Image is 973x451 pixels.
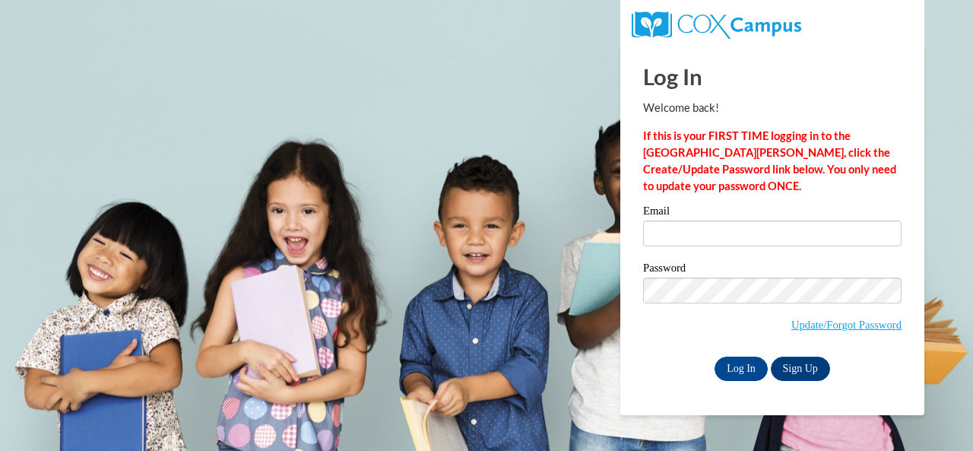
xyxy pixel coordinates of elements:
h1: Log In [643,61,902,92]
p: Welcome back! [643,100,902,116]
a: COX Campus [632,17,801,30]
input: Log In [715,357,768,381]
label: Password [643,262,902,278]
strong: If this is your FIRST TIME logging in to the [GEOGRAPHIC_DATA][PERSON_NAME], click the Create/Upd... [643,129,896,192]
img: COX Campus [632,11,801,39]
label: Email [643,205,902,221]
a: Update/Forgot Password [791,319,902,331]
a: Sign Up [771,357,830,381]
